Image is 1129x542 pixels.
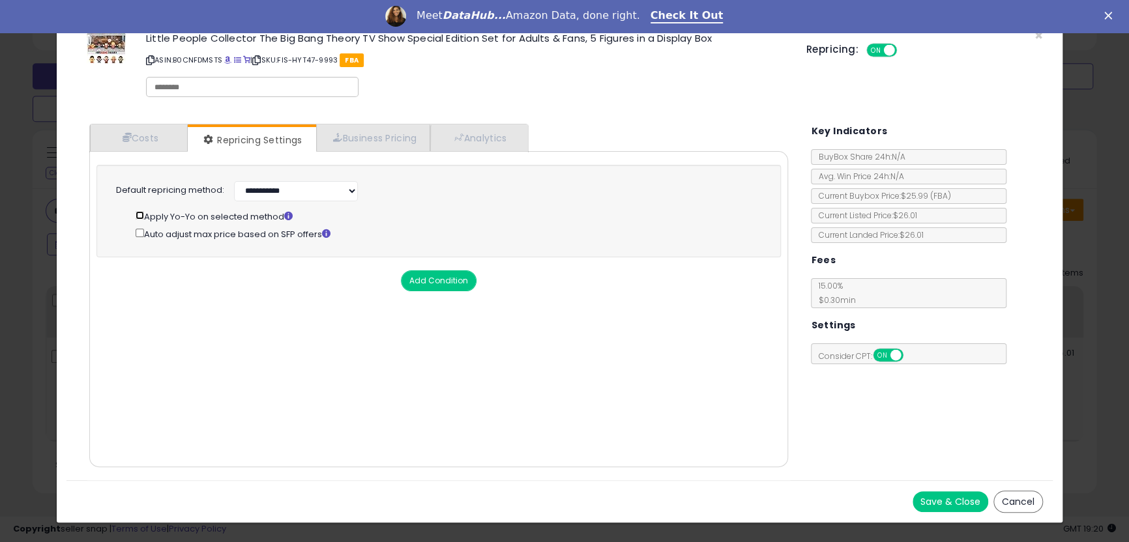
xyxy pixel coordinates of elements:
span: × [1034,26,1043,45]
a: Check It Out [651,9,724,23]
span: ON [874,350,890,361]
span: Current Buybox Price: [812,190,950,201]
div: Apply Yo-Yo on selected method [136,208,761,223]
a: All offer listings [234,55,241,65]
p: ASIN: B0CNFDMSTS | SKU: FIS-HYT47-9993 [146,50,787,70]
span: Avg. Win Price 24h: N/A [812,171,903,182]
div: Auto adjust max price based on SFP offers [136,226,761,240]
img: Profile image for Georgie [385,6,406,27]
div: Meet Amazon Data, done right. [417,9,640,22]
span: Current Listed Price: $26.01 [812,210,916,221]
button: Add Condition [401,270,477,291]
h5: Settings [811,317,855,334]
a: BuyBox page [224,55,231,65]
span: 15.00 % [812,280,855,306]
button: Save & Close [913,491,988,512]
a: Costs [90,124,188,151]
span: OFF [894,45,915,56]
a: Analytics [430,124,527,151]
span: Current Landed Price: $26.01 [812,229,923,240]
span: $25.99 [900,190,950,201]
span: Consider CPT: [812,350,920,362]
span: ON [868,45,884,56]
span: OFF [902,350,922,361]
h5: Key Indicators [811,123,887,139]
span: ( FBA ) [930,190,950,201]
a: Your listing only [243,55,250,65]
img: 51Sk8gczXxL._SL60_.jpg [87,33,126,63]
label: Default repricing method: [116,184,224,197]
span: $0.30 min [812,294,855,306]
a: Business Pricing [316,124,430,151]
button: Cancel [993,491,1043,513]
a: Repricing Settings [188,127,315,153]
h3: ​Little People Collector The Big Bang Theory TV Show Special Edition Set for Adults & Fans, 5 Fig... [146,33,787,43]
span: BuyBox Share 24h: N/A [812,151,905,162]
div: Close [1104,12,1117,20]
span: FBA [340,53,364,67]
h5: Fees [811,252,836,268]
h5: Repricing: [806,44,858,55]
i: DataHub... [443,9,506,21]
